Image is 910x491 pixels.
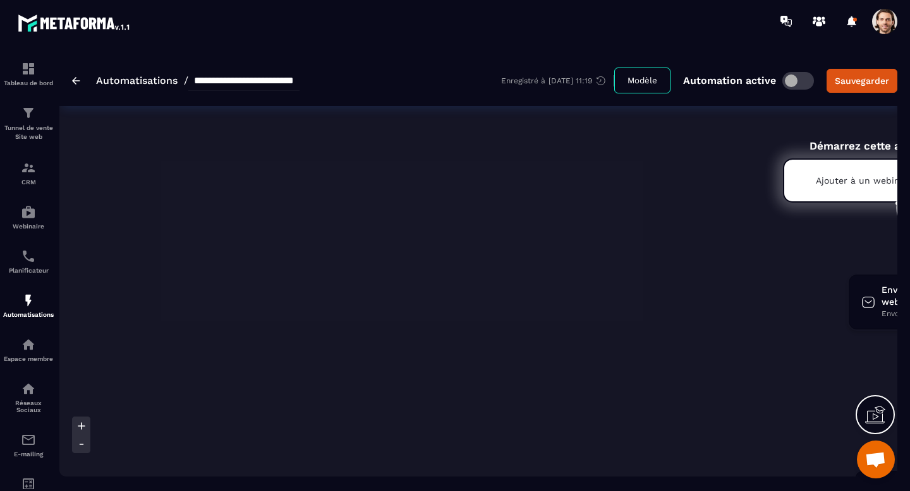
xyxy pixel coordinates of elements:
[3,423,54,467] a: emailemailE-mailing
[96,74,178,86] a: Automatisations
[3,328,54,372] a: automationsautomationsEspace membre
[3,179,54,186] p: CRM
[3,80,54,86] p: Tableau de bord
[18,11,131,34] img: logo
[72,77,80,85] img: arrow
[3,372,54,423] a: social-networksocial-networkRéseaux Sociaux
[614,68,670,93] button: Modèle
[835,74,889,87] div: Sauvegarder
[184,74,188,86] span: /
[3,283,54,328] a: automationsautomationsAutomatisations
[549,76,592,85] p: [DATE] 11:19
[3,451,54,458] p: E-mailing
[21,293,36,308] img: automations
[21,337,36,352] img: automations
[3,96,54,151] a: formationformationTunnel de vente Site web
[827,69,897,93] button: Sauvegarder
[3,239,54,283] a: schedulerschedulerPlanificateur
[683,74,776,86] p: Automation active
[21,432,36,447] img: email
[3,355,54,362] p: Espace membre
[3,52,54,96] a: formationformationTableau de bord
[21,381,36,396] img: social-network
[3,195,54,239] a: automationsautomationsWebinaire
[3,124,54,141] p: Tunnel de vente Site web
[3,399,54,413] p: Réseaux Sociaux
[3,223,54,230] p: Webinaire
[857,441,895,478] a: Ouvrir le chat
[3,311,54,318] p: Automatisations
[21,204,36,220] img: automations
[21,105,36,121] img: formation
[3,151,54,195] a: formationformationCRM
[3,267,54,274] p: Planificateur
[501,75,614,86] div: Enregistré à
[21,249,36,264] img: scheduler
[21,61,36,76] img: formation
[21,160,36,175] img: formation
